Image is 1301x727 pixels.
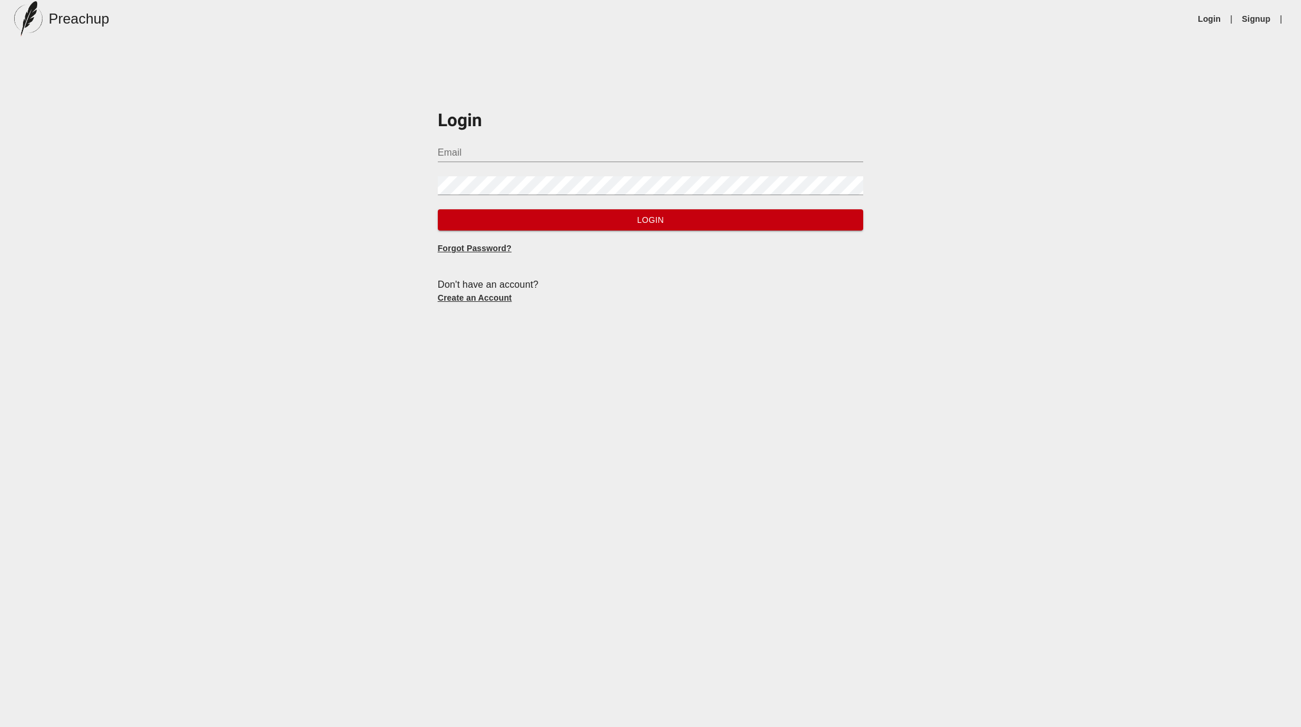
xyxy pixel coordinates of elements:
[438,209,864,231] button: Login
[438,278,864,292] div: Don't have an account?
[1242,668,1287,713] iframe: Drift Widget Chat Controller
[1198,13,1221,25] a: Login
[438,293,512,302] a: Create an Account
[1242,13,1270,25] a: Signup
[1225,13,1237,25] li: |
[1275,13,1287,25] li: |
[48,9,109,28] h5: Preachup
[447,213,854,228] span: Login
[14,1,42,37] img: preachup-logo.png
[438,108,864,134] h3: Login
[438,244,512,253] a: Forgot Password?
